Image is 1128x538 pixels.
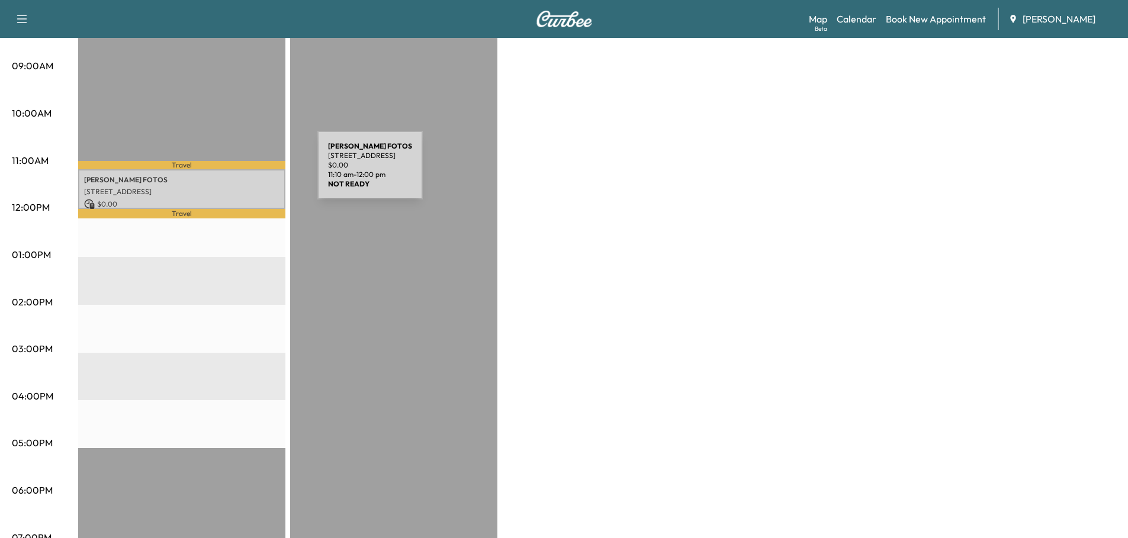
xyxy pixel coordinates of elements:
p: 02:00PM [12,295,53,309]
p: [STREET_ADDRESS] [84,187,279,196]
div: Beta [815,24,827,33]
p: 06:00PM [12,483,53,497]
p: Travel [78,161,285,169]
p: $ 0.00 [84,199,279,210]
img: Curbee Logo [536,11,593,27]
a: Calendar [837,12,876,26]
p: 12:00PM [12,200,50,214]
p: 09:00AM [12,59,53,73]
p: 05:00PM [12,436,53,450]
p: 01:00PM [12,247,51,262]
a: Book New Appointment [886,12,986,26]
p: 04:00PM [12,389,53,403]
p: [PERSON_NAME] FOTOS [84,175,279,185]
p: 11:00AM [12,153,49,167]
a: MapBeta [809,12,827,26]
p: 03:00PM [12,342,53,356]
p: Travel [78,209,285,218]
span: [PERSON_NAME] [1023,12,1095,26]
p: 10:00AM [12,106,52,120]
